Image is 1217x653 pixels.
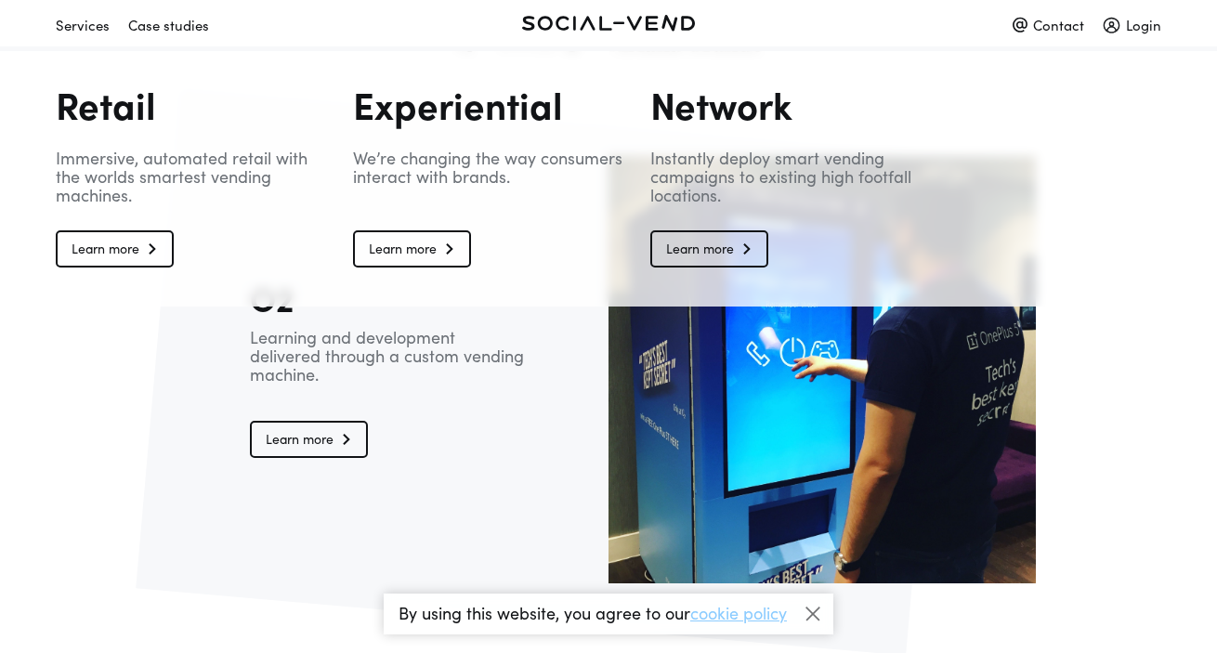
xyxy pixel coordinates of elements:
h2: Retail [56,85,334,123]
a: Learn more [56,230,174,268]
p: Instantly deploy smart vending campaigns to existing high footfall locations. [650,149,929,204]
p: By using this website, you agree to our [399,605,787,621]
div: Case studies [128,8,209,41]
p: Immersive, automated retail with the worlds smartest vending machines. [56,149,334,204]
a: Learn more [250,421,368,458]
nav: Main [56,85,1161,268]
h2: Experiential [353,85,632,123]
a: Learn more [353,230,471,268]
div: Contact [1013,8,1084,41]
p: We’re changing the way consumers interact with brands. [353,149,632,204]
a: Learn more [650,230,768,268]
a: Case studies [128,8,228,28]
div: Services [56,8,110,41]
h2: Network [650,85,929,123]
h2: O2 [250,281,529,315]
div: Login [1103,8,1161,41]
a: cookie policy [690,601,787,624]
p: Learning and development delivered through a custom vending machine. [250,328,529,384]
